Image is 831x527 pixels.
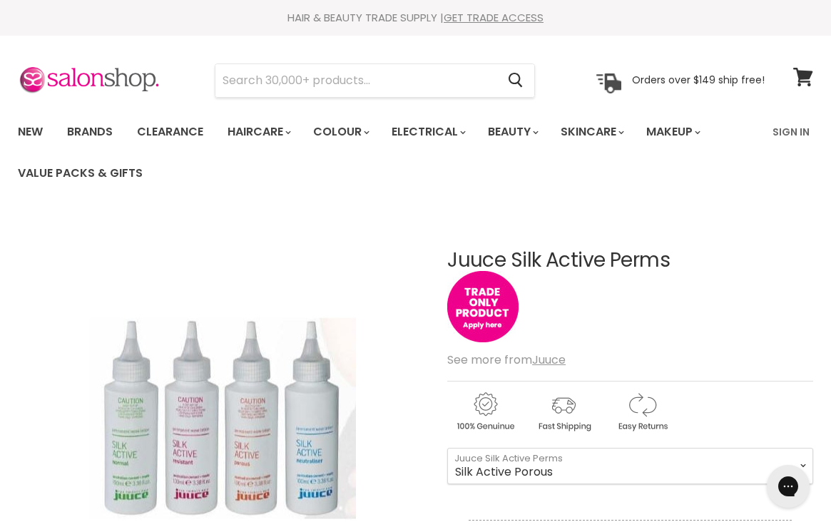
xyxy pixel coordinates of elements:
p: Orders over $149 ship free! [632,73,765,86]
img: returns.gif [604,390,680,434]
form: Product [215,63,535,98]
ul: Main menu [7,111,764,194]
img: shipping.gif [526,390,601,434]
a: Brands [56,117,123,147]
button: Search [496,64,534,97]
a: Colour [302,117,378,147]
a: New [7,117,53,147]
a: Makeup [636,117,709,147]
img: tradeonly_small.jpg [447,271,519,342]
h1: Juuce Silk Active Perms [447,250,813,272]
a: Sign In [764,117,818,147]
span: See more from [447,352,566,368]
img: genuine.gif [447,390,523,434]
a: Haircare [217,117,300,147]
iframe: Gorgias live chat messenger [760,460,817,513]
a: Electrical [381,117,474,147]
a: GET TRADE ACCESS [444,10,544,25]
a: Beauty [477,117,547,147]
a: Value Packs & Gifts [7,158,153,188]
input: Search [215,64,496,97]
a: Clearance [126,117,214,147]
a: Juuce [532,352,566,368]
a: Skincare [550,117,633,147]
